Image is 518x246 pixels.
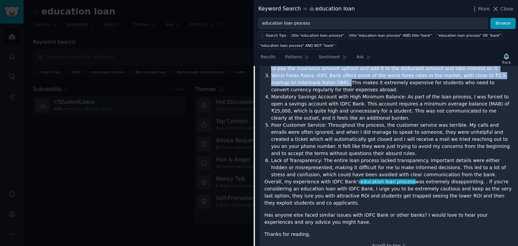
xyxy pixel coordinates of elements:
a: title:"education loan process" [290,31,345,39]
button: Browse [490,18,516,29]
a: "education loan process" OR "bank" [436,31,502,39]
p: Overall, my experience with IDFC Bank's was extremely disappointing. . If you're considering an e... [264,178,513,207]
a: Sentiment [316,52,349,66]
span: More [478,5,490,12]
li: Mandatory Savings Account with High Minimum Balance: As part of the loan process, I was forced to... [271,93,513,122]
a: Patterns [283,52,311,66]
span: education loan process [360,179,416,184]
div: title:"education loan process" AND title:"bank" [349,33,432,38]
span: Patterns [285,54,302,60]
p: Has anyone else faced similar issues with IDFC Bank or other banks? I would love to hear your exp... [264,212,513,226]
a: title:"education loan process" AND title:"bank" [348,31,433,39]
p: Thanks for reading. [264,231,513,238]
button: Track [499,52,513,66]
li: Poor Customer Service: Throughout the process, the customer service was terrible. My calls and em... [271,122,513,157]
div: Keyword Search education loan [258,5,355,13]
li: Lack of Transparency: The entire loan process lacked transparency. Important details were either ... [271,157,513,178]
span: Results [261,54,276,60]
a: Results [258,52,278,66]
div: "education loan process" OR "bank" [437,33,501,38]
span: Sentiment [319,54,340,60]
input: Try a keyword related to your business [258,18,488,29]
span: Close [500,5,513,12]
span: Search Tips [266,33,286,38]
div: "education loan process" AND NOT "bank" [260,43,335,48]
span: Ask [356,54,364,60]
button: More [471,5,490,12]
a: "education loan process" AND NOT "bank" [258,41,336,49]
div: title:"education loan process" [292,33,344,38]
button: Close [492,5,513,12]
li: Worst Forex Rates: IDFC Bank offers some of the worst forex rates in the market, with close to ₹1... [271,72,513,93]
div: Track [502,60,511,65]
button: Search Tips [258,31,288,39]
span: in [303,6,307,12]
a: Ask [354,52,373,66]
